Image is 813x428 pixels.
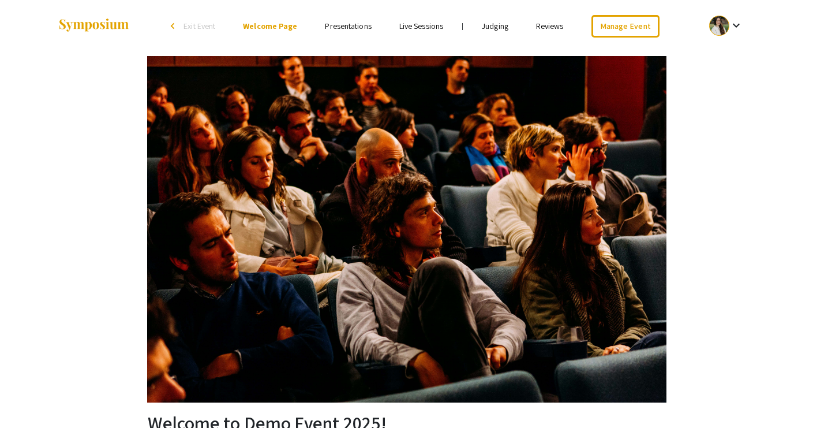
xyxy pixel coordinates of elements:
a: Live Sessions [399,21,443,31]
img: Symposium by ForagerOne [58,18,130,34]
li: | [457,21,468,31]
a: Reviews [536,21,564,31]
img: Demo Event 2025 [147,56,666,403]
div: arrow_back_ios [171,23,178,29]
a: Manage Event [591,15,660,38]
mat-icon: Expand account dropdown [729,18,743,32]
iframe: Chat [9,376,49,419]
a: Judging [482,21,508,31]
a: Presentations [325,21,371,31]
span: Exit Event [183,21,215,31]
a: Welcome Page [243,21,297,31]
button: Expand account dropdown [697,13,755,39]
